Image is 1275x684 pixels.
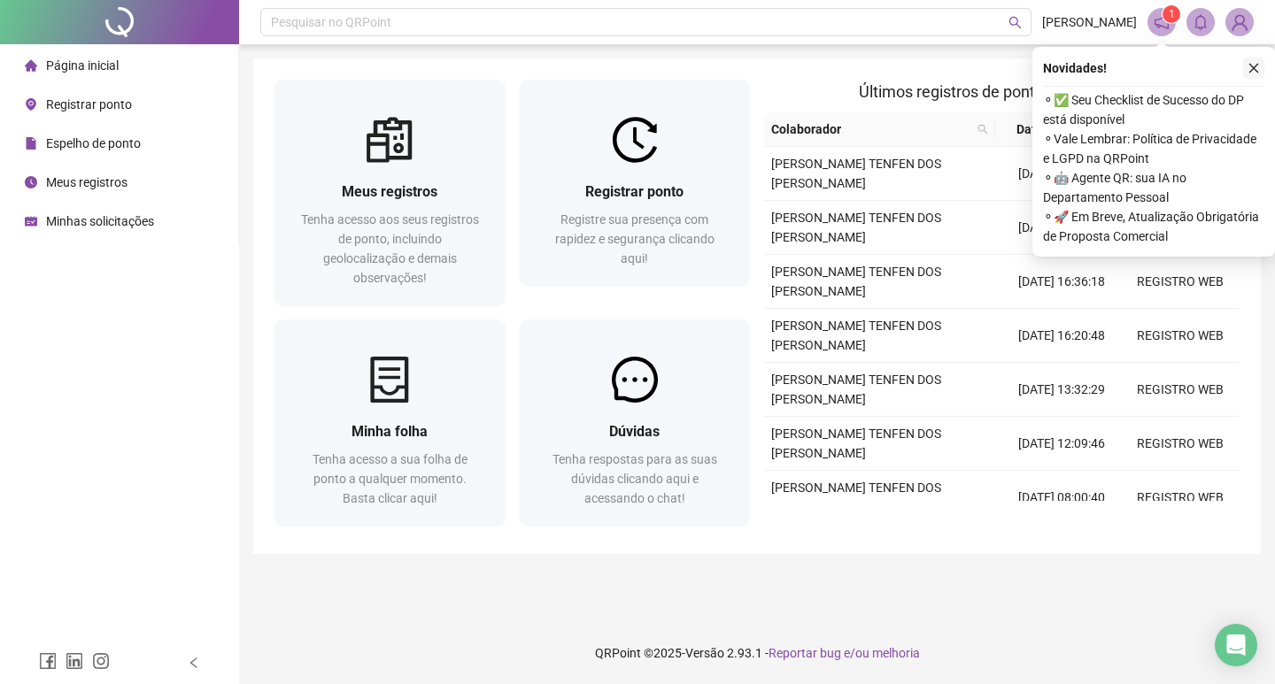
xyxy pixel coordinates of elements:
span: Registrar ponto [46,97,132,111]
span: ⚬ ✅ Seu Checklist de Sucesso do DP está disponível [1043,90,1264,129]
span: ⚬ Vale Lembrar: Política de Privacidade e LGPD na QRPoint [1043,129,1264,168]
span: Minha folha [352,423,428,440]
td: REGISTRO WEB [1121,255,1240,309]
td: REGISTRO WEB [1121,363,1240,417]
td: [DATE] 13:32:29 [1002,363,1121,417]
span: Novidades ! [1043,58,1107,78]
span: home [25,59,37,72]
span: close [1248,62,1260,74]
a: Registrar pontoRegistre sua presença com rapidez e segurança clicando aqui! [520,80,751,286]
div: Open Intercom Messenger [1215,624,1257,666]
span: Reportar bug e/ou melhoria [769,646,920,660]
span: file [25,137,37,150]
td: [DATE] 08:00:40 [1002,471,1121,525]
span: Meus registros [342,183,437,200]
span: ⚬ 🚀 Em Breve, Atualização Obrigatória de Proposta Comercial [1043,207,1264,246]
span: notification [1154,14,1170,30]
span: Registrar ponto [585,183,684,200]
span: Tenha acesso aos seus registros de ponto, incluindo geolocalização e demais observações! [301,212,479,285]
span: search [974,116,992,142]
a: Minha folhaTenha acesso a sua folha de ponto a qualquer momento. Basta clicar aqui! [274,319,506,526]
td: REGISTRO WEB [1121,471,1240,525]
footer: QRPoint © 2025 - 2.93.1 - [239,622,1275,684]
span: Registre sua presença com rapidez e segurança clicando aqui! [555,212,715,265]
sup: 1 [1163,5,1180,23]
span: [PERSON_NAME] TENFEN DOS [PERSON_NAME] [771,319,941,352]
span: Página inicial [46,58,119,73]
td: [DATE] 12:09:46 [1002,417,1121,471]
td: [DATE] 18:04:04 [1002,201,1121,255]
span: Versão [685,646,724,660]
td: [DATE] 16:20:48 [1002,309,1121,363]
span: [PERSON_NAME] TENFEN DOS [PERSON_NAME] [771,157,941,190]
span: [PERSON_NAME] TENFEN DOS [PERSON_NAME] [771,373,941,406]
span: [PERSON_NAME] TENFEN DOS [PERSON_NAME] [771,211,941,244]
span: Tenha acesso a sua folha de ponto a qualquer momento. Basta clicar aqui! [313,452,467,505]
span: Data/Hora [1002,119,1090,139]
span: Tenha respostas para as suas dúvidas clicando aqui e acessando o chat! [552,452,717,505]
th: Data/Hora [995,112,1111,147]
span: facebook [39,652,57,670]
span: linkedin [66,652,83,670]
span: 1 [1169,8,1175,20]
span: instagram [92,652,110,670]
span: Colaborador [771,119,970,139]
span: ⚬ 🤖 Agente QR: sua IA no Departamento Pessoal [1043,168,1264,207]
span: search [977,124,988,134]
span: Meus registros [46,175,127,189]
span: [PERSON_NAME] TENFEN DOS [PERSON_NAME] [771,427,941,460]
a: Meus registrosTenha acesso aos seus registros de ponto, incluindo geolocalização e demais observa... [274,80,506,305]
td: [DATE] 08:06:46 [1002,147,1121,201]
td: REGISTRO WEB [1121,417,1240,471]
img: 89981 [1226,9,1253,35]
td: REGISTRO WEB [1121,309,1240,363]
span: Últimos registros de ponto sincronizados [859,82,1145,101]
span: clock-circle [25,176,37,188]
a: DúvidasTenha respostas para as suas dúvidas clicando aqui e acessando o chat! [520,319,751,526]
td: [DATE] 16:36:18 [1002,255,1121,309]
span: [PERSON_NAME] TENFEN DOS [PERSON_NAME] [771,480,941,514]
span: [PERSON_NAME] TENFEN DOS [PERSON_NAME] [771,265,941,298]
span: Espelho de ponto [46,136,141,150]
span: Minhas solicitações [46,214,154,228]
span: Dúvidas [609,423,660,440]
span: left [188,657,200,669]
span: [PERSON_NAME] [1042,12,1137,32]
span: search [1008,16,1022,29]
span: environment [25,98,37,111]
span: bell [1193,14,1209,30]
span: schedule [25,215,37,227]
